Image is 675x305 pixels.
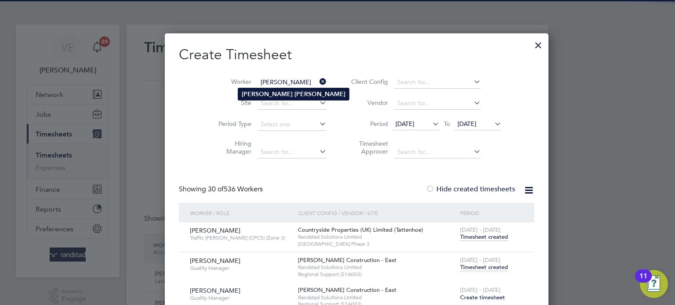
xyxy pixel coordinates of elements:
[460,233,508,241] span: Timesheet created
[348,99,388,107] label: Vendor
[394,76,481,89] input: Search for...
[298,294,456,301] span: Randstad Solutions Limited
[396,120,414,128] span: [DATE]
[258,118,327,131] input: Select one
[212,99,251,107] label: Site
[348,78,388,86] label: Client Config
[208,185,224,194] span: 30 of
[258,97,327,110] input: Search for...
[441,118,453,129] span: To
[190,294,291,301] span: Quality Manager
[460,263,508,271] span: Timesheet created
[298,256,396,264] span: [PERSON_NAME] Construction - East
[298,226,423,233] span: Countryside Properties (UK) Limited (Tattenhoe)
[458,203,526,223] div: Period
[242,90,293,98] b: [PERSON_NAME]
[348,120,388,128] label: Period
[457,120,476,128] span: [DATE]
[179,185,265,194] div: Showing
[212,140,251,155] label: Hiring Manager
[640,270,668,298] button: Open Resource Center, 11 new notifications
[212,120,251,128] label: Period Type
[190,234,291,241] span: Traffic [PERSON_NAME] (CPCS) (Zone 3)
[258,76,327,89] input: Search for...
[188,203,296,223] div: Worker / Role
[298,264,456,271] span: Randstad Solutions Limited
[348,140,388,155] label: Timesheet Approver
[460,256,501,264] span: [DATE] - [DATE]
[208,185,263,194] span: 536 Workers
[394,97,481,110] input: Search for...
[298,240,456,248] span: [GEOGRAPHIC_DATA] Phase 3
[426,185,515,194] label: Hide created timesheets
[460,226,501,233] span: [DATE] - [DATE]
[258,146,327,158] input: Search for...
[294,90,345,98] b: [PERSON_NAME]
[460,294,505,301] span: Create timesheet
[298,233,456,240] span: Randstad Solutions Limited
[179,46,534,64] h2: Create Timesheet
[190,265,291,272] span: Quality Manager
[639,276,647,287] div: 11
[190,257,240,265] span: [PERSON_NAME]
[190,226,240,234] span: [PERSON_NAME]
[298,271,456,278] span: Regional Support (51A002)
[296,203,458,223] div: Client Config / Vendor / Site
[394,146,481,158] input: Search for...
[190,287,240,294] span: [PERSON_NAME]
[460,286,501,294] span: [DATE] - [DATE]
[212,78,251,86] label: Worker
[298,286,396,294] span: [PERSON_NAME] Construction - East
